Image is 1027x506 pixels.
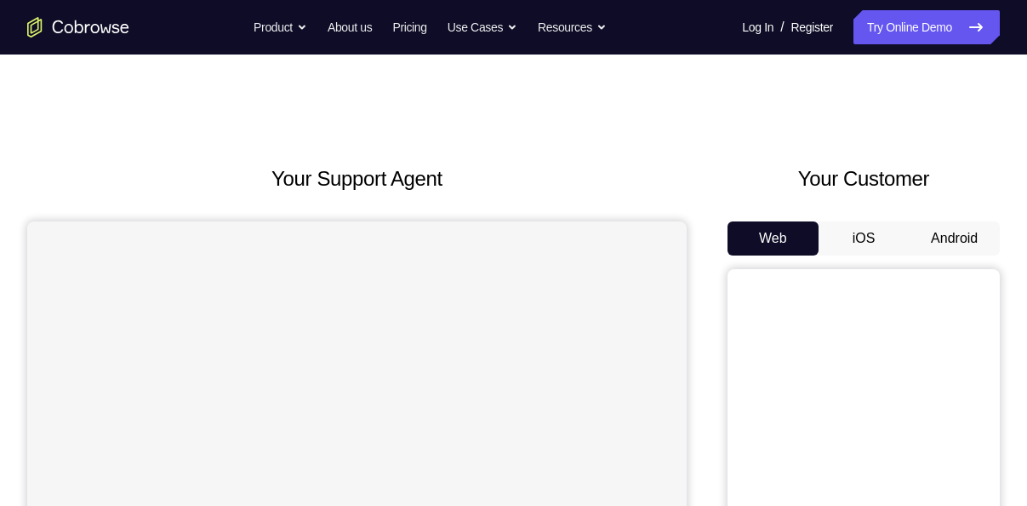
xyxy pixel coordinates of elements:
a: Try Online Demo [853,10,1000,44]
a: About us [328,10,372,44]
a: Log In [742,10,773,44]
button: Web [727,221,819,256]
span: / [780,17,784,37]
h2: Your Support Agent [27,164,687,194]
button: Android [909,221,1000,256]
a: Go to the home page [27,17,129,37]
h2: Your Customer [727,164,1000,194]
button: iOS [819,221,910,256]
a: Pricing [392,10,426,44]
button: Use Cases [448,10,517,44]
button: Product [254,10,307,44]
button: Resources [538,10,607,44]
a: Register [791,10,833,44]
